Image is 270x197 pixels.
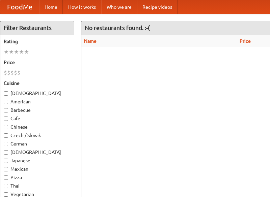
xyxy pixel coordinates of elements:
h5: Rating [4,38,71,45]
label: [DEMOGRAPHIC_DATA] [4,90,71,97]
a: Price [240,38,251,44]
input: [DEMOGRAPHIC_DATA] [4,150,8,155]
label: Cafe [4,115,71,122]
a: FoodMe [0,0,39,14]
label: American [4,98,71,105]
a: Recipe videos [137,0,178,14]
h5: Price [4,59,71,66]
input: American [4,100,8,104]
label: German [4,140,71,147]
input: Chinese [4,125,8,129]
input: Mexican [4,167,8,171]
li: ★ [14,48,19,56]
li: $ [17,69,21,76]
label: Barbecue [4,107,71,113]
input: [DEMOGRAPHIC_DATA] [4,91,8,96]
li: ★ [4,48,9,56]
ng-pluralize: No restaurants found. :-( [85,25,150,31]
li: $ [4,69,7,76]
input: German [4,142,8,146]
label: Thai [4,183,71,189]
a: Home [39,0,63,14]
a: How it works [63,0,101,14]
input: Thai [4,184,8,188]
h4: Filter Restaurants [0,21,74,35]
h5: Cuisine [4,80,71,87]
input: Barbecue [4,108,8,112]
li: $ [7,69,10,76]
label: Mexican [4,166,71,172]
label: Chinese [4,124,71,130]
a: Who we are [101,0,137,14]
label: Pizza [4,174,71,181]
a: Name [84,38,97,44]
label: [DEMOGRAPHIC_DATA] [4,149,71,156]
input: Cafe [4,117,8,121]
li: ★ [19,48,24,56]
input: Japanese [4,159,8,163]
label: Czech / Slovak [4,132,71,139]
li: ★ [9,48,14,56]
input: Czech / Slovak [4,133,8,138]
label: Japanese [4,157,71,164]
li: ★ [24,48,29,56]
li: $ [10,69,14,76]
input: Vegetarian [4,192,8,197]
li: $ [14,69,17,76]
input: Pizza [4,175,8,180]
